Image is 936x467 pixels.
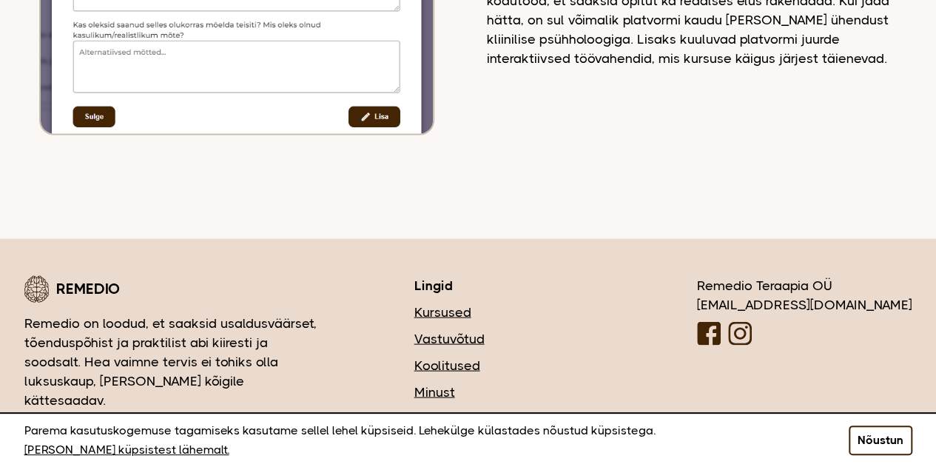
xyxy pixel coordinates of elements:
a: Koolitused [414,355,608,374]
p: Parema kasutuskogemuse tagamiseks kasutame sellel lehel küpsiseid. Lehekülge külastades nõustud k... [24,421,812,460]
img: Instagrammi logo [728,321,752,345]
div: Remedio [24,275,326,302]
p: Remedio on loodud, et saaksid usaldusväärset, tõenduspõhist ja praktilist abi kiiresti ja soodsal... [24,313,326,409]
div: [EMAIL_ADDRESS][DOMAIN_NAME] [697,295,912,314]
a: [PERSON_NAME] küpsistest lähemalt. [24,440,229,460]
button: Nõustun [849,426,912,455]
a: Vastuvõtud [414,329,608,348]
a: Kursused [414,302,608,321]
img: Remedio logo [24,275,49,302]
h3: Lingid [414,275,608,295]
a: Minust [414,382,608,401]
a: Blogi [414,409,608,428]
img: Facebooki logo [697,321,721,345]
div: Remedio Teraapia OÜ [697,275,912,350]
